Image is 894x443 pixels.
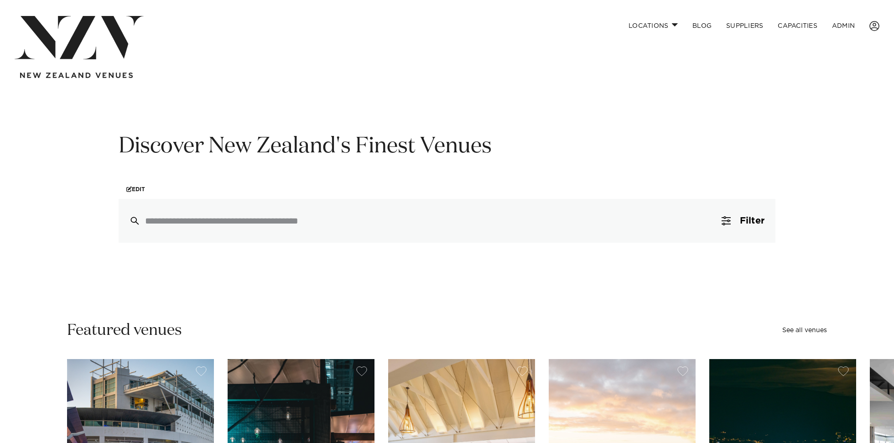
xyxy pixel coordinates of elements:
a: Edit [119,179,153,199]
img: new-zealand-venues-text.png [20,73,133,78]
a: Locations [621,16,685,36]
h2: Featured venues [67,320,182,341]
a: See all venues [782,327,827,334]
a: BLOG [685,16,719,36]
a: ADMIN [825,16,862,36]
span: Filter [740,216,764,225]
a: SUPPLIERS [719,16,770,36]
a: Capacities [770,16,825,36]
h1: Discover New Zealand's Finest Venues [119,132,775,161]
button: Filter [711,199,775,243]
img: nzv-logo.png [15,16,144,59]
